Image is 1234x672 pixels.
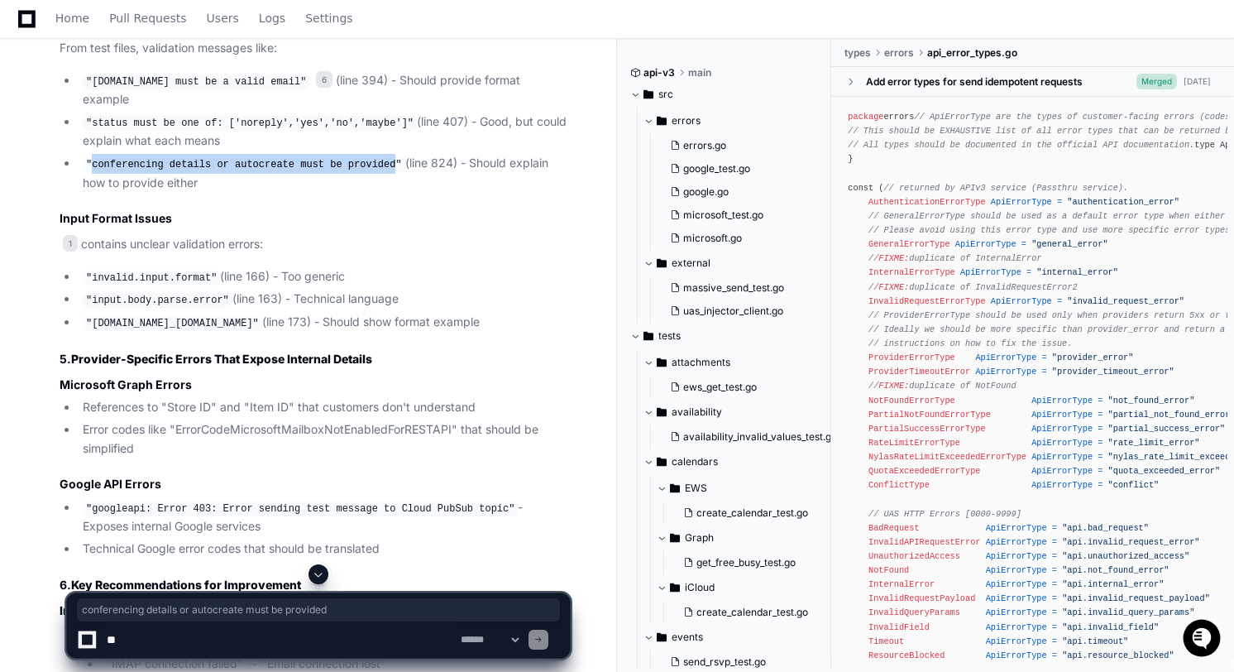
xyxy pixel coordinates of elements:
span: = [1098,424,1102,434]
li: (line 394) - Should provide format example [78,71,570,109]
span: ProviderErrorType [868,353,955,362]
span: attachments [672,356,730,369]
span: create_calendar_test.go [696,506,808,520]
span: UnauthorizedAccess [868,551,960,561]
span: "invalid_request_error" [1067,296,1184,306]
button: tests [630,323,819,349]
span: api_error_types.go [927,46,1017,60]
li: (line 824) - Should explain how to provide either [78,154,570,192]
span: "conflict" [1108,480,1160,490]
span: "rate_limit_error" [1108,438,1200,448]
li: References to "Store ID" and "Item ID" that customers don't understand [78,398,570,417]
p: From test files, validation messages like: [60,39,570,58]
span: main [688,66,711,79]
span: src [658,88,673,101]
button: google.go [663,180,809,204]
span: ApiErrorType [975,367,1036,377]
span: microsoft.go [683,232,742,245]
span: FIXME: [878,381,909,391]
span: // duplicate of InvalidRequestError2 [868,282,1078,292]
h3: Input Format Issues [60,210,570,227]
h3: Google API Errors [60,476,570,492]
span: "general_error" [1031,239,1107,249]
span: Graph [685,531,714,545]
button: Graph [657,525,832,551]
span: FIXME: [878,253,909,263]
img: 1736555170064-99ba0984-63c1-480f-8ee9-699278ef63ed [17,123,46,153]
span: "provider_error" [1052,353,1134,362]
span: api-v3 [643,66,675,79]
button: attachments [643,349,832,376]
svg: Directory [657,253,667,273]
code: "googleapi: Error 403: Error sending test message to Cloud PubSub topic" [83,502,518,516]
svg: Directory [657,402,667,422]
span: = [1098,396,1102,406]
button: calendars [643,449,832,475]
span: types [844,46,871,60]
span: Logs [259,13,285,23]
svg: Directory [657,353,667,372]
span: = [1052,551,1057,561]
span: // returned by APIv3 service (Passthru service). [883,183,1128,193]
span: BadRequest [868,523,920,533]
span: google.go [683,185,729,199]
span: "api.unauthorized_access" [1062,551,1189,561]
span: tests [658,329,681,343]
span: ews_get_test.go [683,381,757,394]
span: ApiErrorType [1031,410,1093,420]
span: "authentication_error" [1067,197,1179,207]
span: // duplicate of NotFound [868,381,1016,391]
span: ApiErrorType [955,239,1016,249]
span: = [1098,410,1102,420]
span: // UAS HTTP Errors [0000-9999] [868,509,1021,519]
code: "input.body.parse.error" [83,293,232,308]
span: "api.invalid_request_error" [1062,537,1199,547]
strong: Provider-Specific Errors That Expose Internal Details [71,352,372,366]
span: Pull Requests [109,13,186,23]
span: errors.go [683,139,726,152]
code: "[DOMAIN_NAME] must be a valid email" [83,74,309,89]
span: PartialNotFoundErrorType [868,410,991,420]
button: availability_invalid_values_test.go [663,425,835,449]
span: // instructions on how to fix the issue. [868,338,1072,348]
span: google_test.go [683,162,750,175]
span: = [1057,197,1062,207]
span: "api.bad_request" [1062,523,1149,533]
button: errors [643,108,819,134]
code: "[DOMAIN_NAME]_[DOMAIN_NAME]" [83,316,262,331]
span: NylasRateLimitExceededErrorType [868,452,1026,462]
svg: Directory [643,326,653,346]
span: ConflictType [868,480,930,490]
span: ApiErrorType [960,267,1021,277]
span: = [1026,267,1031,277]
span: InvalidAPIRequestError [868,537,981,547]
svg: Directory [643,84,653,104]
button: microsoft.go [663,227,809,250]
code: "invalid.input.format" [83,271,220,286]
h3: Microsoft Graph Errors [60,377,570,393]
span: Home [55,13,89,23]
span: errors [672,114,701,127]
h2: 5. [60,351,570,367]
span: FIXME: [878,282,909,292]
li: (line 407) - Good, but could explain what each means [78,113,570,151]
span: calendars [672,455,718,468]
span: AuthenticationErrorType [868,197,986,207]
li: (line 173) - Should show format example [78,313,570,333]
span: massive_send_test.go [683,281,784,295]
span: NotFoundErrorType [868,396,955,406]
span: Users [207,13,239,23]
button: microsoft_test.go [663,204,809,227]
iframe: Open customer support [1181,617,1226,662]
span: ApiErrorType [1031,480,1093,490]
div: Welcome [17,66,301,93]
span: ApiErrorType [986,551,1047,561]
span: PartialSuccessErrorType [868,424,986,434]
svg: Directory [670,528,680,548]
a: Powered byPylon [117,173,200,186]
li: - Exposes internal Google services [78,498,570,536]
code: "status must be one of: ['noreply','yes','no','maybe']" [83,116,417,131]
button: Start new chat [281,128,301,148]
span: "not_found_error" [1108,396,1195,406]
button: src [630,81,819,108]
